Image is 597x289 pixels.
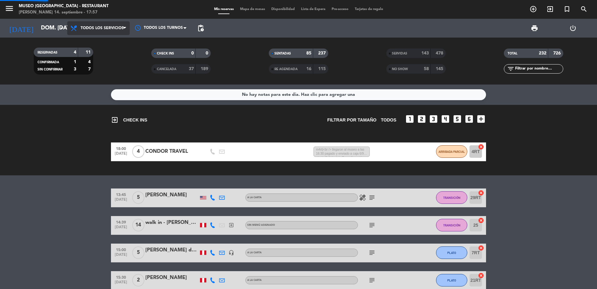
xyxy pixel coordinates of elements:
[5,4,14,15] button: menu
[359,194,366,201] i: healing
[392,52,407,55] span: SERVIDAS
[38,51,58,54] span: RESERVADAS
[392,68,408,71] span: NO SHOW
[478,245,484,251] i: cancel
[368,221,376,229] i: subject
[38,68,63,71] span: SIN CONFIRMAR
[19,9,108,16] div: [PERSON_NAME] 14. septiembre - 17:57
[247,224,275,226] span: Sin menú asignado
[368,249,376,256] i: subject
[546,5,554,13] i: exit_to_app
[447,251,456,255] span: PLATO
[113,191,129,198] span: 13:45
[443,224,460,227] span: TRANSICIÓN
[113,145,129,152] span: 18:00
[19,3,108,9] div: Museo [GEOGRAPHIC_DATA] - Restaurant
[38,61,59,64] span: CONFIRMADA
[553,51,562,55] strong: 726
[531,24,538,32] span: print
[508,52,517,55] span: TOTAL
[405,114,415,124] i: looks_one
[429,114,439,124] i: looks_3
[274,52,291,55] span: SENTADAS
[191,51,194,55] strong: 0
[88,67,92,71] strong: 7
[145,246,198,254] div: [PERSON_NAME] del [PERSON_NAME]
[113,246,129,253] span: 15:00
[439,150,465,153] span: ARRIBADA PARCIAL
[464,114,474,124] i: looks_6
[507,65,514,73] i: filter_list
[554,19,592,38] div: LOG OUT
[443,196,460,199] span: TRANSICIÓN
[237,8,268,11] span: Mapa de mesas
[569,24,577,32] i: power_settings_new
[436,191,467,204] button: TRANSICIÓN
[113,218,129,225] span: 14:39
[5,4,14,13] i: menu
[81,26,124,30] span: Todos los servicios
[132,274,144,286] span: 2
[478,217,484,224] i: cancel
[113,253,129,260] span: [DATE]
[132,246,144,259] span: 5
[268,8,298,11] span: Disponibilidad
[478,144,484,150] i: cancel
[88,60,92,64] strong: 4
[476,114,486,124] i: add_box
[478,190,484,196] i: cancel
[539,51,546,55] strong: 232
[327,116,376,124] span: Filtrar por tamaño
[298,8,329,11] span: Lista de Espera
[436,219,467,231] button: TRANSICIÓN
[206,51,209,55] strong: 0
[318,51,327,55] strong: 237
[145,191,198,199] div: [PERSON_NAME]
[247,251,262,254] span: A la carta
[242,91,355,98] div: No hay notas para este día. Haz clic para agregar una
[5,21,38,35] i: [DATE]
[228,222,234,228] i: exit_to_app
[529,5,537,13] i: add_circle_outline
[86,50,92,54] strong: 11
[514,65,563,72] input: Filtrar por nombre...
[381,116,396,124] span: TODOS
[247,196,262,199] span: A la carta
[145,219,198,227] div: walk in - [PERSON_NAME]
[368,276,376,284] i: subject
[74,50,76,54] strong: 4
[157,52,174,55] span: CHECK INS
[436,51,444,55] strong: 478
[352,8,386,11] span: Tarjetas de regalo
[580,5,588,13] i: search
[113,280,129,287] span: [DATE]
[113,152,129,159] span: [DATE]
[145,147,198,156] div: CONDOR TRAVEL
[424,67,429,71] strong: 58
[314,147,370,157] span: m4rt|<br /> llegaron al museo a las 16:30 pagado y enviado a caja 6/9 <br /> Solicitud de Reconfi...
[447,279,456,282] span: PLATO
[563,5,571,13] i: turned_in_not
[111,116,118,124] i: exit_to_app
[58,24,66,32] i: arrow_drop_down
[478,272,484,279] i: cancel
[113,225,129,232] span: [DATE]
[211,8,237,11] span: Mis reservas
[157,68,176,71] span: CANCELADA
[111,116,147,124] span: CHECK INS
[228,250,234,255] i: headset_mic
[74,60,76,64] strong: 1
[436,67,444,71] strong: 145
[452,114,462,124] i: looks_5
[74,67,76,71] strong: 3
[132,145,144,158] span: 4
[189,67,194,71] strong: 37
[318,67,327,71] strong: 115
[247,279,262,281] span: A la carta
[306,67,311,71] strong: 16
[417,114,427,124] i: looks_two
[306,51,311,55] strong: 85
[113,273,129,281] span: 15:30
[274,68,298,71] span: RE AGENDADA
[197,24,204,32] span: pending_actions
